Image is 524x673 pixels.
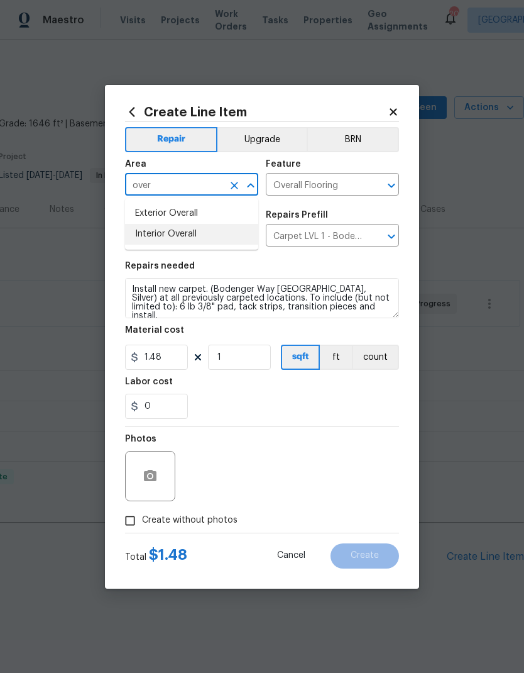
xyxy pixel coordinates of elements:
[266,211,328,220] h5: Repairs Prefill
[226,177,243,194] button: Clear
[125,262,195,270] h5: Repairs needed
[125,105,388,119] h2: Create Line Item
[242,177,259,194] button: Close
[149,547,187,562] span: $ 1.48
[217,127,307,152] button: Upgrade
[125,326,184,335] h5: Material cost
[125,224,258,245] li: Interior Overall
[125,203,258,224] li: Exterior Overall
[383,177,400,194] button: Open
[330,543,399,569] button: Create
[125,127,217,152] button: Repair
[125,377,173,386] h5: Labor cost
[277,551,305,560] span: Cancel
[125,548,187,564] div: Total
[320,345,352,370] button: ft
[266,160,301,169] h5: Feature
[352,345,399,370] button: count
[281,345,320,370] button: sqft
[125,160,146,169] h5: Area
[125,278,399,318] textarea: Install new carpet. (Bodenger Way [GEOGRAPHIC_DATA], Silver) at all previously carpeted locations...
[307,127,399,152] button: BRN
[142,514,237,527] span: Create without photos
[257,543,325,569] button: Cancel
[383,228,400,245] button: Open
[125,435,156,443] h5: Photos
[351,551,379,560] span: Create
